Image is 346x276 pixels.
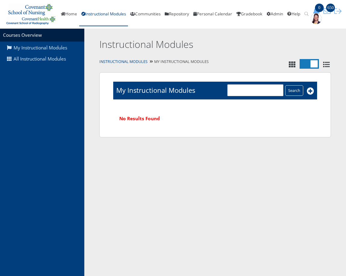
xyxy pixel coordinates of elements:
[311,8,322,15] button: 0
[307,87,314,95] i: Add New
[116,86,195,95] h1: My Instructional Modules
[234,2,264,27] a: Gradebook
[326,4,335,12] span: 650
[99,59,148,64] a: Instructional Modules
[113,109,317,128] div: No Results Found
[322,8,332,15] button: 650
[285,2,302,27] a: Help
[163,2,191,27] a: Repository
[191,2,234,27] a: Personal Calendar
[264,2,285,27] a: Admin
[99,38,284,51] h2: Instructional Modules
[322,8,332,14] a: 650
[84,58,346,66] div: My Instructional Modules
[288,61,297,68] i: Tile
[59,2,79,27] a: Home
[285,85,303,96] input: Search
[128,2,163,27] a: Communities
[3,32,42,38] a: Courses Overview
[79,2,128,27] a: Instructional Modules
[311,13,322,24] img: 1943_125_125.jpg
[322,61,331,68] i: List
[315,4,324,12] span: 0
[311,8,322,14] a: 0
